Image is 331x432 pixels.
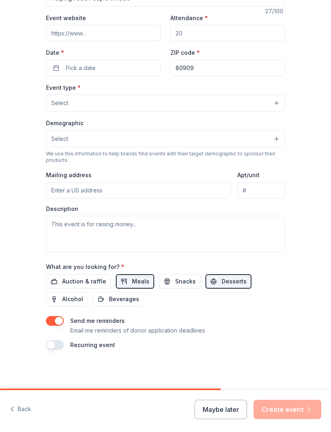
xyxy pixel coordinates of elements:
[170,14,208,22] label: Attendance
[46,263,124,271] label: What are you looking for?
[10,401,31,418] button: Back
[222,277,247,286] span: Desserts
[109,294,139,304] span: Beverages
[46,292,88,306] button: Alcohol
[70,317,125,324] label: Send me reminders
[46,84,81,92] label: Event type
[62,277,106,286] span: Auction & raffle
[170,25,285,41] input: 20
[46,49,161,57] label: Date
[62,294,83,304] span: Alcohol
[170,60,285,76] input: 12345 (U.S. only)
[46,274,111,289] button: Auction & raffle
[46,182,231,198] input: Enter a US address
[70,341,115,348] label: Recurring event
[237,171,260,179] label: Apt/unit
[132,277,149,286] span: Meals
[195,400,247,419] button: Maybe later
[265,6,285,16] div: 27 /100
[237,182,285,198] input: #
[46,25,161,41] input: https://www...
[51,134,68,144] span: Select
[51,98,68,108] span: Select
[46,130,285,147] button: Select
[93,292,144,306] button: Beverages
[175,277,196,286] span: Snacks
[46,151,285,163] div: We use this information to help brands find events with their target demographic to sponsor their...
[46,119,84,127] label: Demographic
[70,326,205,335] p: Email me reminders of donor application deadlines
[170,49,200,57] label: ZIP code
[159,274,201,289] button: Snacks
[46,14,86,22] label: Event website
[46,95,285,112] button: Select
[116,274,154,289] button: Meals
[46,171,92,179] label: Mailing address
[66,63,96,73] span: Pick a date
[46,60,161,76] button: Pick a date
[205,274,251,289] button: Desserts
[46,205,78,213] label: Description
